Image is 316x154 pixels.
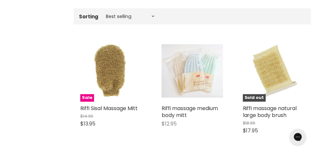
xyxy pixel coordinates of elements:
[80,105,138,112] a: Riffi Sisal Massage Mitt
[162,105,218,119] a: Riffi massage medium body mitt
[243,40,305,102] img: Riffi massage natural large body brush
[80,40,142,102] a: Riffi Sisal Massage MittSale
[243,120,256,126] span: $18.95
[162,120,177,128] span: $12.95
[80,113,93,120] span: $14.95
[79,14,98,19] label: Sorting
[243,105,297,119] a: Riffi massage natural large body brush
[243,127,258,135] span: $17.95
[80,94,94,102] span: Sale
[243,94,266,102] span: Sold out
[286,126,309,147] iframe: Gorgias live chat messenger
[243,40,305,102] a: Riffi massage natural large body brushSold out
[80,120,95,128] span: $13.95
[162,45,223,98] img: Riffi massage medium body mitt
[80,40,142,102] img: Riffi Sisal Massage Mitt
[162,40,223,102] a: Riffi massage medium body mitt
